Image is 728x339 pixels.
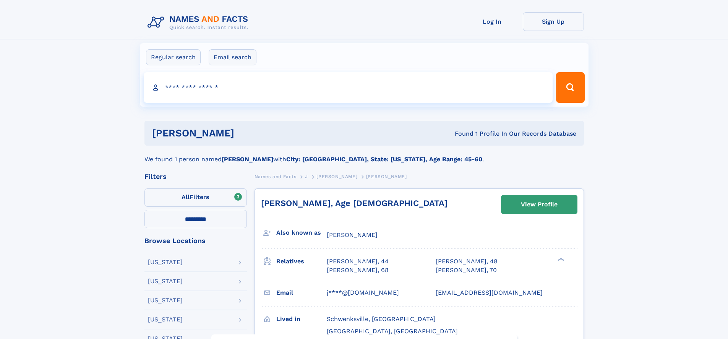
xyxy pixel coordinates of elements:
div: [US_STATE] [148,259,183,265]
span: [PERSON_NAME] [327,231,378,238]
a: [PERSON_NAME], 44 [327,257,389,266]
h1: [PERSON_NAME] [152,128,345,138]
span: [PERSON_NAME] [316,174,357,179]
div: [US_STATE] [148,278,183,284]
div: Browse Locations [144,237,247,244]
label: Regular search [146,49,201,65]
a: Log In [462,12,523,31]
span: [EMAIL_ADDRESS][DOMAIN_NAME] [436,289,543,296]
div: Found 1 Profile In Our Records Database [344,130,576,138]
a: J [305,172,308,181]
a: [PERSON_NAME] [316,172,357,181]
h3: Email [276,286,327,299]
button: Search Button [556,72,584,103]
a: View Profile [501,195,577,214]
div: ❯ [556,257,565,262]
span: [GEOGRAPHIC_DATA], [GEOGRAPHIC_DATA] [327,328,458,335]
h3: Also known as [276,226,327,239]
input: search input [144,72,553,103]
span: Schwenksville, [GEOGRAPHIC_DATA] [327,315,436,323]
a: [PERSON_NAME], Age [DEMOGRAPHIC_DATA] [261,198,448,208]
label: Filters [144,188,247,207]
a: [PERSON_NAME], 48 [436,257,498,266]
div: View Profile [521,196,558,213]
span: All [182,193,190,201]
a: [PERSON_NAME], 68 [327,266,389,274]
span: [PERSON_NAME] [366,174,407,179]
span: J [305,174,308,179]
div: [US_STATE] [148,316,183,323]
b: [PERSON_NAME] [222,156,273,163]
a: [PERSON_NAME], 70 [436,266,497,274]
b: City: [GEOGRAPHIC_DATA], State: [US_STATE], Age Range: 45-60 [286,156,482,163]
div: We found 1 person named with . [144,146,584,164]
div: [US_STATE] [148,297,183,303]
label: Email search [209,49,256,65]
h3: Lived in [276,313,327,326]
img: Logo Names and Facts [144,12,255,33]
h3: Relatives [276,255,327,268]
a: Names and Facts [255,172,297,181]
a: Sign Up [523,12,584,31]
div: Filters [144,173,247,180]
